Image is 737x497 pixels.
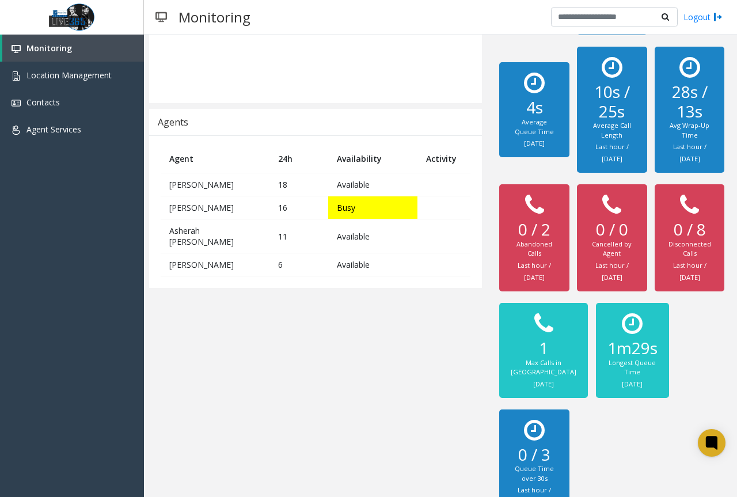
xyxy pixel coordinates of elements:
small: [DATE] [622,380,643,388]
td: Available [328,219,417,253]
div: Average Queue Time [511,117,557,136]
a: Monitoring [2,35,144,62]
div: Avg Wrap-Up Time [666,121,713,140]
small: Last hour / [DATE] [595,261,629,282]
small: Last hour / [DATE] [673,142,706,163]
h2: 28s / 13s [666,82,713,121]
small: [DATE] [533,380,554,388]
td: 6 [269,253,328,276]
h2: 0 / 3 [511,445,557,465]
small: Last hour / [DATE] [518,261,551,282]
div: Cancelled by Agent [588,240,635,259]
div: Queue Time over 30s [511,464,557,483]
td: [PERSON_NAME] [161,196,269,219]
div: Longest Queue Time [607,358,658,377]
h2: 1 [511,339,576,358]
h2: 10s / 25s [588,82,635,121]
td: Available [328,173,417,196]
td: Busy [328,196,417,219]
td: 18 [269,173,328,196]
div: Average Call Length [588,121,635,140]
th: 24h [269,145,328,173]
td: Available [328,253,417,276]
span: Agent Services [26,124,81,135]
th: Activity [417,145,470,173]
h2: 1m29s [607,339,658,358]
img: pageIcon [155,3,167,31]
td: 11 [269,219,328,253]
div: Agents [158,115,188,130]
div: Max Calls in [GEOGRAPHIC_DATA] [511,358,576,377]
img: 'icon' [12,71,21,81]
h3: Monitoring [173,3,256,31]
div: Abandoned Calls [511,240,557,259]
td: [PERSON_NAME] [161,173,269,196]
th: Availability [328,145,417,173]
th: Agent [161,145,269,173]
td: [PERSON_NAME] [161,253,269,276]
small: [DATE] [524,139,545,147]
small: Last hour / [DATE] [595,142,629,163]
span: Contacts [26,97,60,108]
a: Logout [683,11,723,23]
div: Disconnected Calls [666,240,713,259]
img: logout [713,11,723,23]
td: 16 [269,196,328,219]
span: Monitoring [26,43,72,54]
td: Asherah [PERSON_NAME] [161,219,269,253]
img: 'icon' [12,44,21,54]
small: Last hour / [DATE] [673,261,706,282]
h2: 0 / 2 [511,220,557,240]
h2: 0 / 0 [588,220,635,240]
span: Location Management [26,70,112,81]
h2: 4s [511,98,557,117]
h2: 0 / 8 [666,220,713,240]
img: 'icon' [12,98,21,108]
img: 'icon' [12,126,21,135]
